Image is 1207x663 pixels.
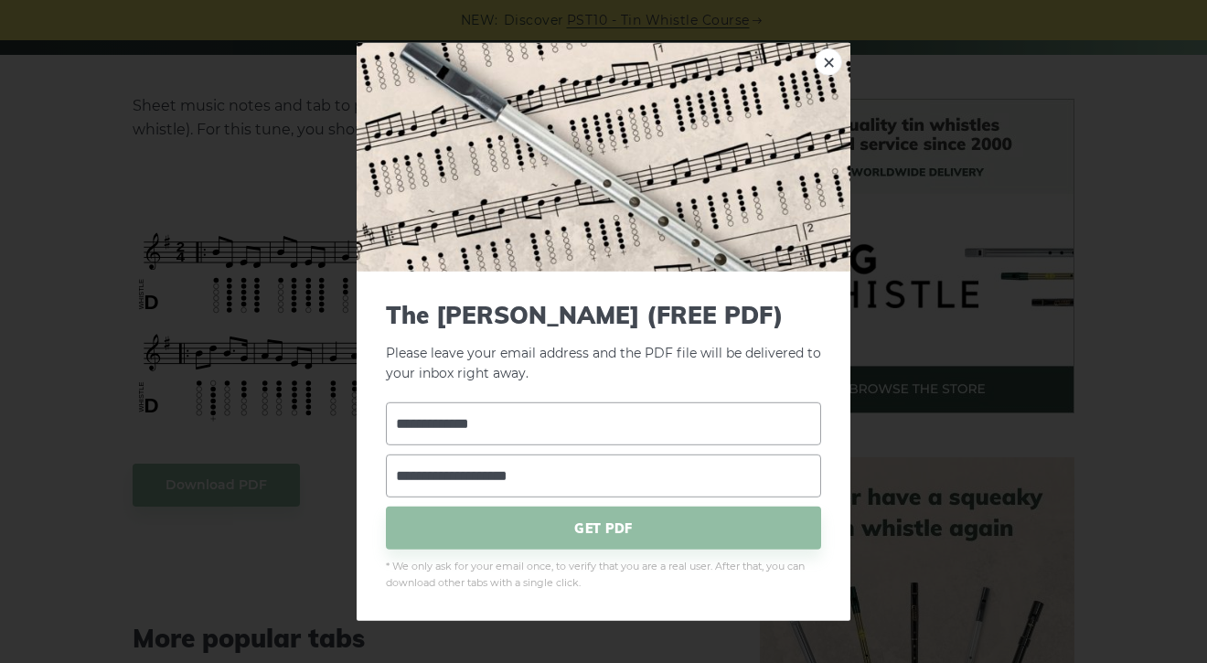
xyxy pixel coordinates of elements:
span: * We only ask for your email once, to verify that you are a real user. After that, you can downlo... [386,559,821,592]
img: Tin Whistle Tab Preview [357,42,850,271]
a: × [815,48,842,75]
p: Please leave your email address and the PDF file will be delivered to your inbox right away. [386,300,821,384]
span: GET PDF [386,507,821,550]
span: The [PERSON_NAME] (FREE PDF) [386,300,821,328]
